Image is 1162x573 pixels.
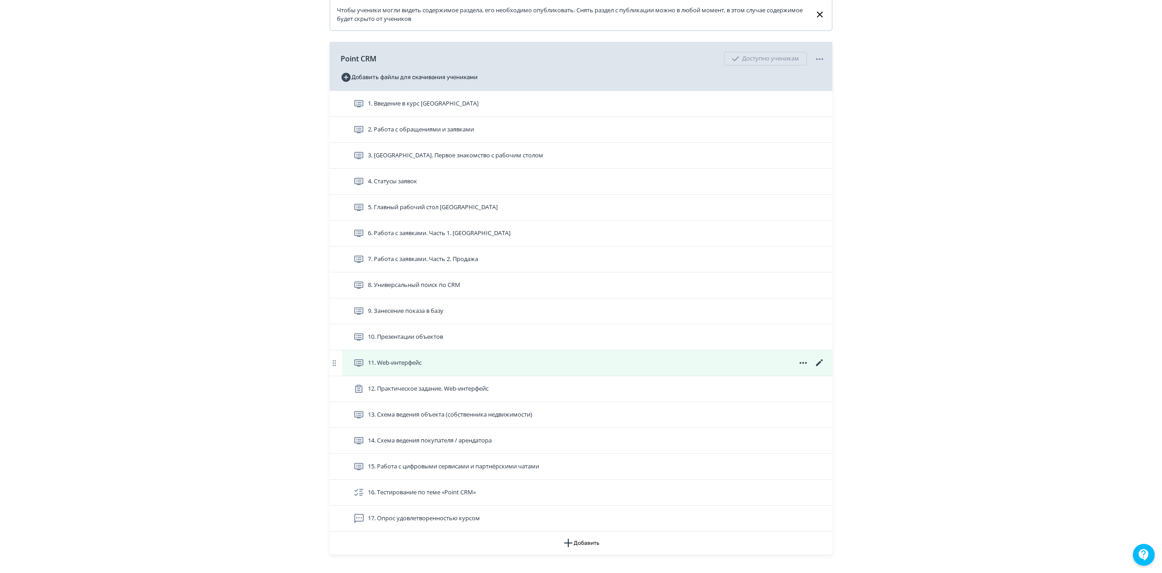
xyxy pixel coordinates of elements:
[330,195,832,221] div: 5. Главный рабочий стол [GEOGRAPHIC_DATA]
[368,125,474,134] span: 2. Работа с обращениями и заявками
[330,169,832,195] div: 4. Статусы заявок
[368,358,422,367] span: 11. Web-интерфейс
[368,177,417,186] span: 4. Статусы заявок
[330,246,832,272] div: 7. Работа с заявками. Часть 2. Продажа
[330,298,832,324] div: 9. Занесение показа в базу
[368,203,498,212] span: 5. Главный рабочий стол Point CRM
[368,462,539,471] span: 15. Работа с цифровыми сервисами и партнёрскими чатами
[330,221,832,246] div: 6. Работа с заявками. Часть 1. [GEOGRAPHIC_DATA]
[330,428,832,454] div: 14. Схема ведения покупателя / арендатора
[337,6,807,24] div: Чтобы ученики могли видеть содержимое раздела, его необходимо опубликовать. Снять раздел с публик...
[341,70,478,85] button: Добавить файлы для скачивания учениками
[368,384,489,393] span: 12. Практическое задание. Web-интерфейс
[368,281,460,290] span: 8. Универсальный поиск по CRM
[368,514,480,523] span: 17. Опрос удовлетворенностью курсом
[368,255,478,264] span: 7. Работа с заявками. Часть 2. Продажа
[330,350,832,376] div: 11. Web-интерфейс
[330,143,832,169] div: 3. [GEOGRAPHIC_DATA]. Первое знакомство с рабочим столом
[368,332,443,342] span: 10. Презентации объектов
[368,410,532,419] span: 13. Схема ведения объекта (собственника недвижимости)
[330,117,832,143] div: 2. Работа с обращениями и заявками
[368,436,492,445] span: 14. Схема ведения покупателя / арендатора
[368,151,543,160] span: 3. Point CRM. Первое знакомство с рабочим столом
[330,480,832,506] div: 16. Тестирование по теме «Point CRM»
[724,52,807,65] div: Доступно ученикам
[330,402,832,428] div: 13. Схема ведения объекта (собственника недвижимости)
[330,532,832,554] button: Добавить
[368,307,443,316] span: 9. Занесение показа в базу
[330,376,832,402] div: 12. Практическое задание. Web-интерфейс
[330,454,832,480] div: 15. Работа с цифровыми сервисами и партнёрскими чатами
[330,91,832,117] div: 1. Введение в курс [GEOGRAPHIC_DATA]
[330,324,832,350] div: 10. Презентации объектов
[368,488,476,497] span: 16. Тестирование по теме «Point CRM»
[368,99,479,108] span: 1. Введение в курс Point CRM
[330,506,832,532] div: 17. Опрос удовлетворенностью курсом
[341,53,377,64] span: Point CRM
[368,229,510,238] span: 6. Работа с заявками. Часть 1. Покупка
[330,272,832,298] div: 8. Универсальный поиск по CRM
